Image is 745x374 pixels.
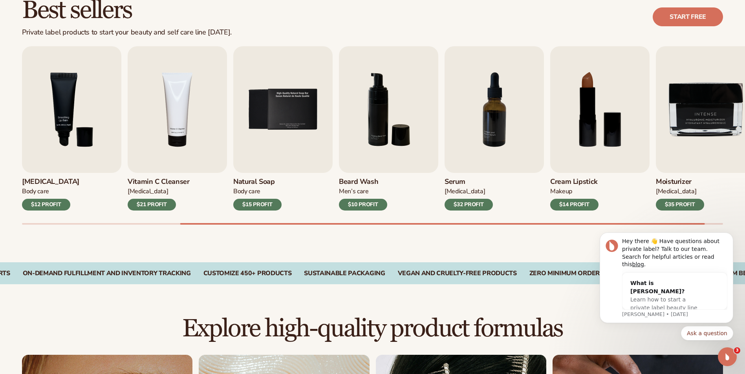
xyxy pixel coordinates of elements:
a: Start free [653,7,723,26]
div: CUSTOMIZE 450+ PRODUCTS [203,270,292,277]
div: VEGAN AND CRUELTY-FREE PRODUCTS [398,270,517,277]
div: ZERO MINIMUM ORDER QUANTITIES [529,270,639,277]
div: [MEDICAL_DATA] [128,187,190,196]
h3: Natural Soap [233,178,282,186]
div: $21 PROFIT [128,199,176,211]
a: 7 / 9 [445,46,544,211]
h3: [MEDICAL_DATA] [22,178,79,186]
h3: Serum [445,178,493,186]
div: Private label products to start your beauty and self care line [DATE]. [22,28,232,37]
div: $35 PROFIT [656,199,704,211]
div: [MEDICAL_DATA] [445,187,493,196]
div: $14 PROFIT [550,199,599,211]
div: Men’s Care [339,187,387,196]
iframe: Intercom live chat [718,347,737,366]
div: Body Care [22,187,79,196]
div: $12 PROFIT [22,199,70,211]
div: Makeup [550,187,599,196]
div: Body Care [233,187,282,196]
a: 5 / 9 [233,46,333,211]
a: 8 / 9 [550,46,650,211]
div: $10 PROFIT [339,199,387,211]
div: SUSTAINABLE PACKAGING [304,270,385,277]
div: $32 PROFIT [445,199,493,211]
div: On-Demand Fulfillment and Inventory Tracking [23,270,191,277]
span: 3 [734,347,740,354]
a: 6 / 9 [339,46,438,211]
div: [MEDICAL_DATA] [656,187,704,196]
h3: Cream Lipstick [550,178,599,186]
a: 3 / 9 [22,46,121,211]
div: $15 PROFIT [233,199,282,211]
h3: Moisturizer [656,178,704,186]
h3: Vitamin C Cleanser [128,178,190,186]
a: 4 / 9 [128,46,227,211]
h2: Explore high-quality product formulas [22,316,723,342]
iframe: Intercom notifications message [588,229,745,353]
h3: Beard Wash [339,178,387,186]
